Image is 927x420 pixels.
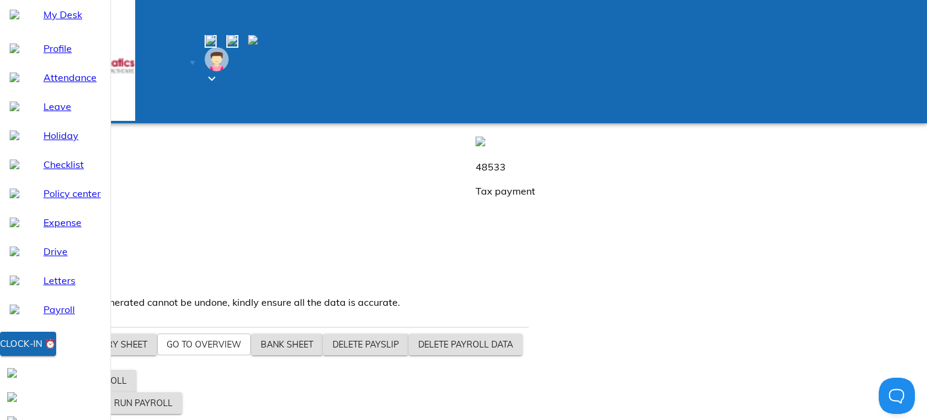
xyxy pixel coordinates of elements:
span: Run payroll [114,396,173,411]
img: request-center-outline-16px.531ba1d1.svg [228,35,237,45]
span: ⚠️ Salary slips once generated cannot be undone, kindly ensure all the data is accurate. [5,296,400,308]
span: Request center [226,35,238,48]
iframe: Help Scout Beacon - Open [879,378,915,414]
img: employees-outline-16px.2653fe12.svg [476,137,485,146]
p: 1218554 [5,160,461,174]
button: Delete payroll data [409,334,523,356]
p: 3600 [5,247,461,261]
span: Go to overview [167,337,241,352]
button: Run payroll [104,392,182,415]
button: Bank sheet [251,334,323,356]
img: sumcal-outline-16px.c054fbe6.svg [206,35,215,45]
button: Delete payslip [323,334,409,356]
p: Salary payout [5,184,461,198]
span: Delete payslip [333,337,399,352]
p: PT (Gross) [5,271,461,285]
span: Payroll [159,58,185,67]
button: Go to overview [157,334,251,356]
span: Bank sheet [261,337,313,352]
img: Employee [205,47,229,71]
img: notification-16px.3daa485c.svg [248,35,258,45]
span: Delete payroll data [418,337,513,352]
span: Calendar [205,35,217,48]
